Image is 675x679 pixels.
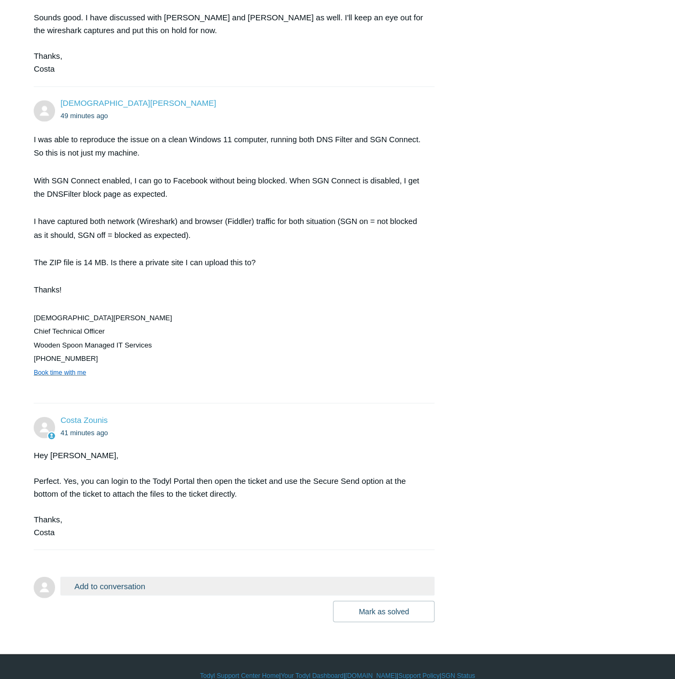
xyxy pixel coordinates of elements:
[60,428,108,436] time: 10/09/2025, 12:33
[34,368,86,376] a: Book time with me
[34,285,61,294] span: Thanks!
[60,415,107,424] a: Costa Zounis
[34,327,105,335] span: Chief Technical Officer
[34,258,255,266] span: The ZIP file is 14 MB. Is there a private site I can upload this to?
[333,600,435,622] button: Mark as solved
[34,217,417,239] span: I have captured both network (Wireshark) and browser (Fiddler) traffic for both situation (SGN on...
[60,98,216,107] a: [DEMOGRAPHIC_DATA][PERSON_NAME]
[34,135,420,157] span: I was able to reproduce the issue on a clean Windows 11 computer, running both DNS Filter and SGN...
[34,313,172,321] span: [DEMOGRAPHIC_DATA][PERSON_NAME]
[60,98,216,107] span: Christian Nancy
[60,111,108,119] time: 10/09/2025, 12:26
[34,176,419,198] span: With SGN Connect enabled, I can go to Facebook without being blocked. When SGN Connect is disable...
[34,449,424,538] div: Hey [PERSON_NAME], Perfect. Yes, you can login to the Todyl Portal then open the ticket and use t...
[34,341,152,349] span: Wooden Spoon Managed IT Services
[34,354,98,362] span: [PHONE_NUMBER]
[60,576,435,595] button: Add to conversation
